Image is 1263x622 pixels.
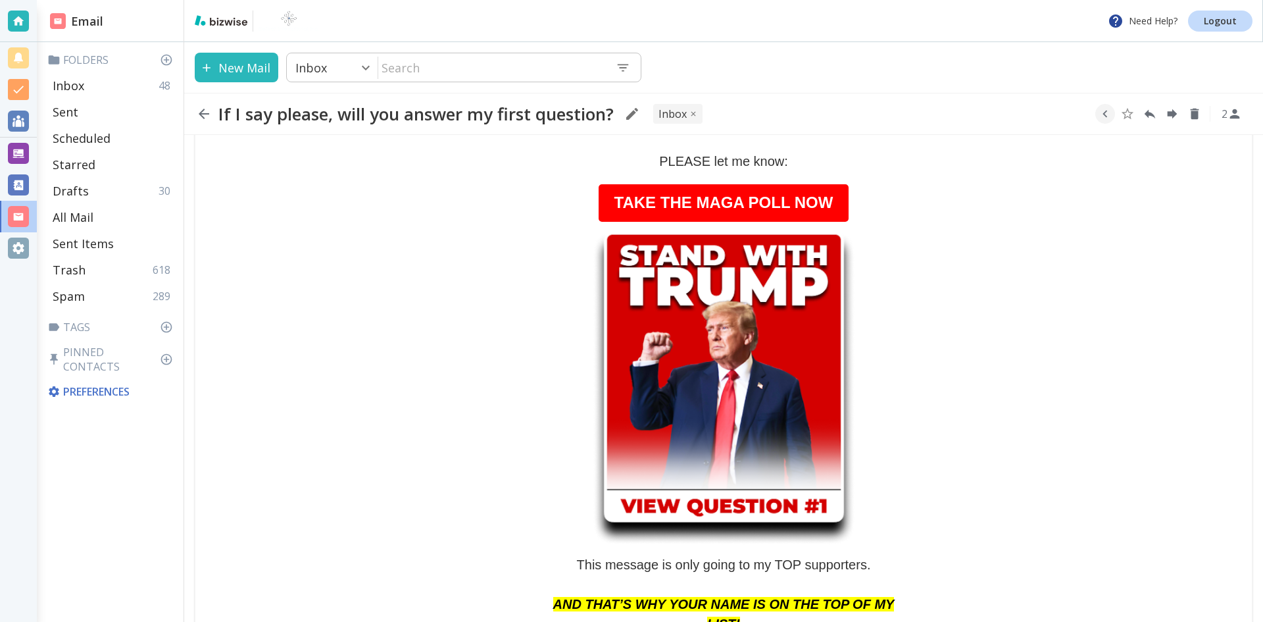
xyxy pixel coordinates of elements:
[159,78,176,93] p: 48
[47,125,178,151] div: Scheduled
[1140,104,1160,124] button: Reply
[53,236,114,251] p: Sent Items
[53,104,78,120] p: Sent
[53,130,111,146] p: Scheduled
[45,379,178,404] div: Preferences
[195,15,247,26] img: bizwise
[53,183,89,199] p: Drafts
[159,184,176,198] p: 30
[47,72,178,99] div: Inbox48
[153,289,176,303] p: 289
[47,257,178,283] div: Trash618
[47,99,178,125] div: Sent
[1216,98,1247,130] button: See Participants
[1188,11,1252,32] a: Logout
[47,178,178,204] div: Drafts30
[218,103,614,124] h2: If I say please, will you answer my first question?
[1222,107,1227,121] p: 2
[47,283,178,309] div: Spam289
[50,13,103,30] h2: Email
[47,53,178,67] p: Folders
[47,151,178,178] div: Starred
[47,345,178,374] p: Pinned Contacts
[47,204,178,230] div: All Mail
[50,13,66,29] img: DashboardSidebarEmail.svg
[658,107,687,121] p: INBOX
[1108,13,1177,29] p: Need Help?
[295,60,327,76] p: Inbox
[53,209,93,225] p: All Mail
[153,263,176,277] p: 618
[53,288,85,304] p: Spam
[47,320,178,334] p: Tags
[53,78,84,93] p: Inbox
[378,54,605,81] input: Search
[53,157,95,172] p: Starred
[195,53,278,82] button: New Mail
[47,384,176,399] p: Preferences
[1185,104,1204,124] button: Delete
[47,230,178,257] div: Sent Items
[259,11,319,32] img: BioTech International
[53,262,86,278] p: Trash
[1162,104,1182,124] button: Forward
[1204,16,1237,26] p: Logout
